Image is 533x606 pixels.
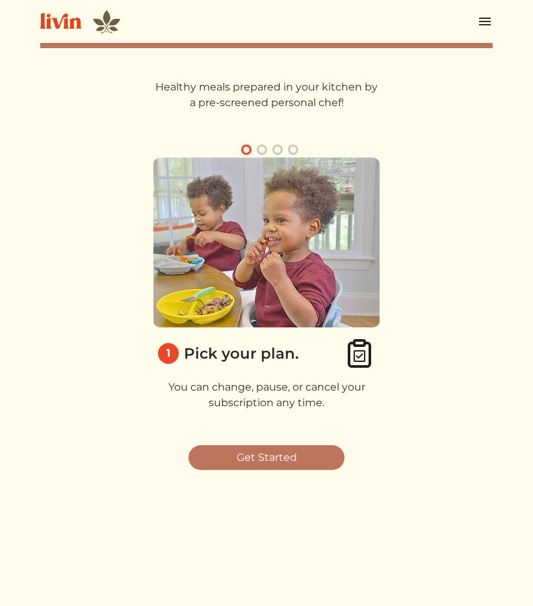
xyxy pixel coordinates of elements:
[153,379,380,411] p: You can change, pause, or cancel your subscription any time.
[158,343,179,364] div: 1
[153,79,380,111] p: Healthy meals prepared in your kitchen by a pre-screened personal chef!
[188,445,344,470] a: Get Started
[477,14,493,29] img: menu_hamburger-cb6d353cf0ecd9f46ceae1c99ecbeb4a00e71ca567a856bd81f57e9d8c17bb26.svg
[40,13,81,29] img: livin-logo-a0d97d1a881af30f6274990eb6222085a2533c92bbd1e4f22c21b4f0d0e3210c.svg
[344,338,375,369] img: clipboard_check-4e1afea9aecc1d71a83bd71232cd3fbb8e4b41c90a1eb376bae1e516b9241f3c.svg
[184,342,299,365] div: Pick your plan.
[153,158,380,327] img: 1_pick_plan-58eb60cc534f7a7539062c92543540e51162102f37796608976bb4e513d204c1.png
[92,8,122,34] img: Juniper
